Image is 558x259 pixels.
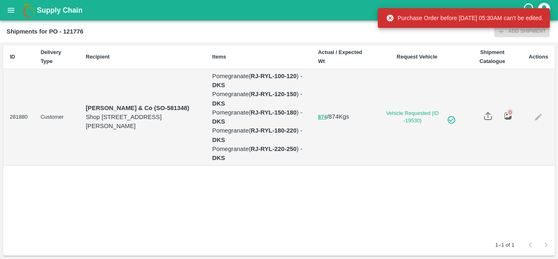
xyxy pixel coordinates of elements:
[480,49,505,64] b: Shipment Catalogue
[212,72,305,90] p: Pomegranate ( ) -
[212,118,225,125] strong: DKS
[507,109,513,115] div: 0
[212,137,225,143] strong: DKS
[37,6,83,14] b: Supply Chain
[86,105,189,111] strong: [PERSON_NAME] & Co (SO-581348)
[3,69,34,166] td: 281880
[529,54,548,60] b: Actions
[318,112,365,122] p: / 874 Kgs
[86,54,110,60] b: Recipient
[34,69,79,166] td: Customer
[212,144,305,163] p: Pomegranate ( ) -
[522,3,537,18] div: customer-support
[251,127,297,134] b: RJ-RYL-180-220
[7,28,83,35] b: Shipments for PO - 121776
[212,90,305,108] p: Pomegranate ( ) -
[484,112,492,120] img: share
[537,2,551,19] div: account of current user
[37,5,522,16] a: Supply Chain
[2,1,20,20] button: open drawer
[318,49,362,64] b: Actual / Expected Wt
[212,155,225,161] strong: DKS
[251,91,297,97] b: RJ-RYL-120-150
[251,109,297,116] b: RJ-RYL-150-180
[86,113,199,131] p: Shop [STREET_ADDRESS][PERSON_NAME]
[212,100,225,107] strong: DKS
[495,241,514,249] p: 1–1 of 1
[378,110,456,125] a: Vehicle Requested (ID -19530)
[40,49,61,64] b: Delivery Type
[212,54,226,60] b: Items
[251,73,297,79] b: RJ-RYL-100-120
[318,113,327,122] button: 874
[212,108,305,126] p: Pomegranate ( ) -
[251,146,297,152] b: RJ-RYL-220-250
[212,126,305,144] p: Pomegranate ( ) -
[212,82,225,88] strong: DKS
[504,112,512,120] img: preview
[386,11,543,25] div: Purchase Order before [DATE] 05:30AM can't be edited.
[397,54,437,60] b: Request Vehicle
[20,2,37,18] img: logo
[10,54,15,60] b: ID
